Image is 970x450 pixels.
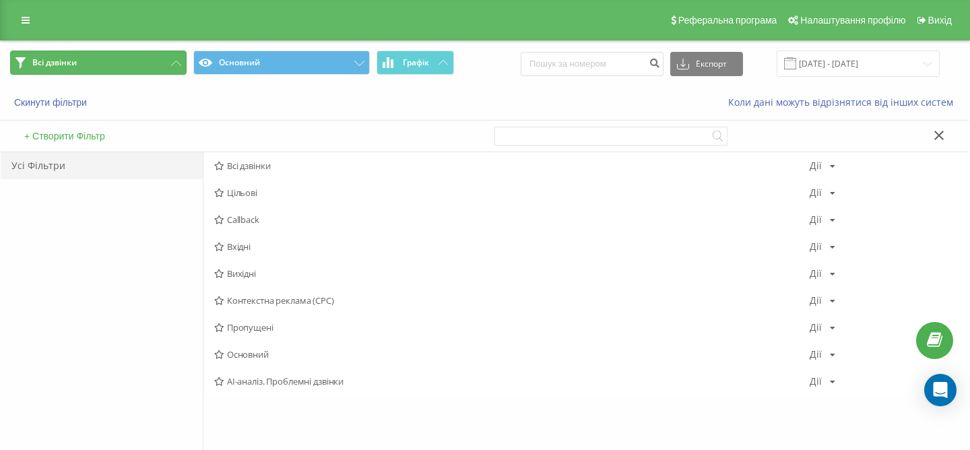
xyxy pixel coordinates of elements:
input: Пошук за номером [521,52,664,76]
div: Дії [810,377,822,386]
div: Дії [810,350,822,359]
span: Контекстна реклама (CPC) [214,296,810,305]
span: Цільові [214,188,810,197]
div: Дії [810,296,822,305]
span: Вихідні [214,269,810,278]
span: Основний [214,350,810,359]
span: Графік [403,58,429,67]
button: + Створити Фільтр [20,130,109,142]
div: Дії [810,242,822,251]
button: Закрити [930,129,949,143]
span: Вихід [928,15,952,26]
div: Дії [810,323,822,332]
button: Основний [193,51,370,75]
span: Пропущені [214,323,810,332]
div: Усі Фільтри [1,152,203,179]
button: Скинути фільтри [10,96,94,108]
span: Callback [214,215,810,224]
button: Експорт [670,52,743,76]
span: Налаштування профілю [800,15,905,26]
div: Дії [810,215,822,224]
button: Графік [377,51,454,75]
a: Коли дані можуть відрізнятися вiд інших систем [728,96,960,108]
span: Вхідні [214,242,810,251]
div: Дії [810,269,822,278]
span: Реферальна програма [678,15,777,26]
div: Open Intercom Messenger [924,374,957,406]
span: Всі дзвінки [214,161,810,170]
span: AI-аналіз. Проблемні дзвінки [214,377,810,386]
span: Всі дзвінки [32,57,77,68]
button: Всі дзвінки [10,51,187,75]
div: Дії [810,188,822,197]
div: Дії [810,161,822,170]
